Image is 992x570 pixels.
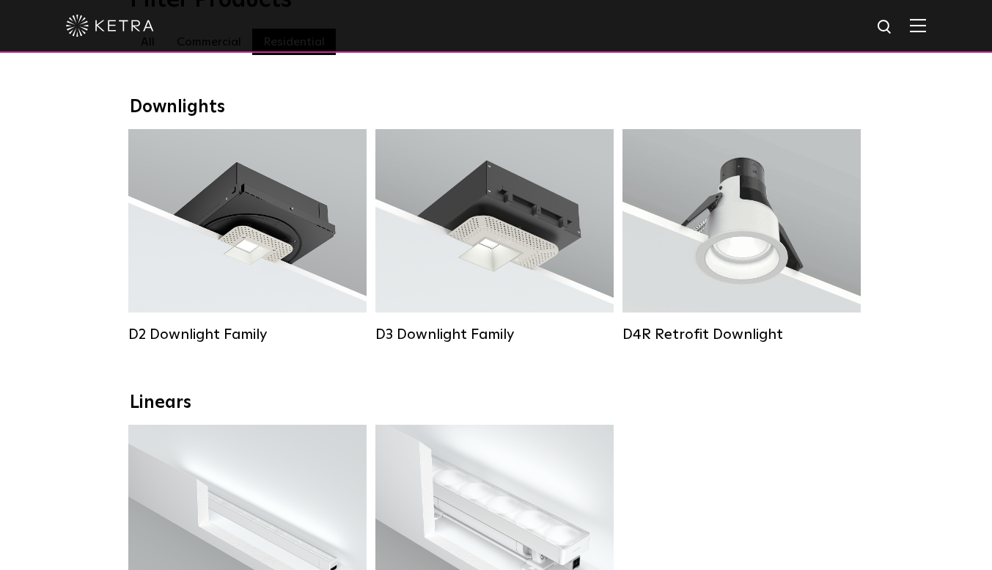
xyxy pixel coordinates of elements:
a: D4R Retrofit Downlight Lumen Output:800Colors:White / BlackBeam Angles:15° / 25° / 40° / 60°Watta... [622,129,861,343]
div: D2 Downlight Family [128,326,367,343]
img: search icon [876,18,894,37]
a: D2 Downlight Family Lumen Output:1200Colors:White / Black / Gloss Black / Silver / Bronze / Silve... [128,129,367,343]
div: Downlights [130,97,863,118]
div: D3 Downlight Family [375,326,614,343]
div: D4R Retrofit Downlight [622,326,861,343]
img: ketra-logo-2019-white [66,15,154,37]
div: Linears [130,392,863,414]
img: Hamburger%20Nav.svg [910,18,926,32]
a: D3 Downlight Family Lumen Output:700 / 900 / 1100Colors:White / Black / Silver / Bronze / Paintab... [375,129,614,343]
